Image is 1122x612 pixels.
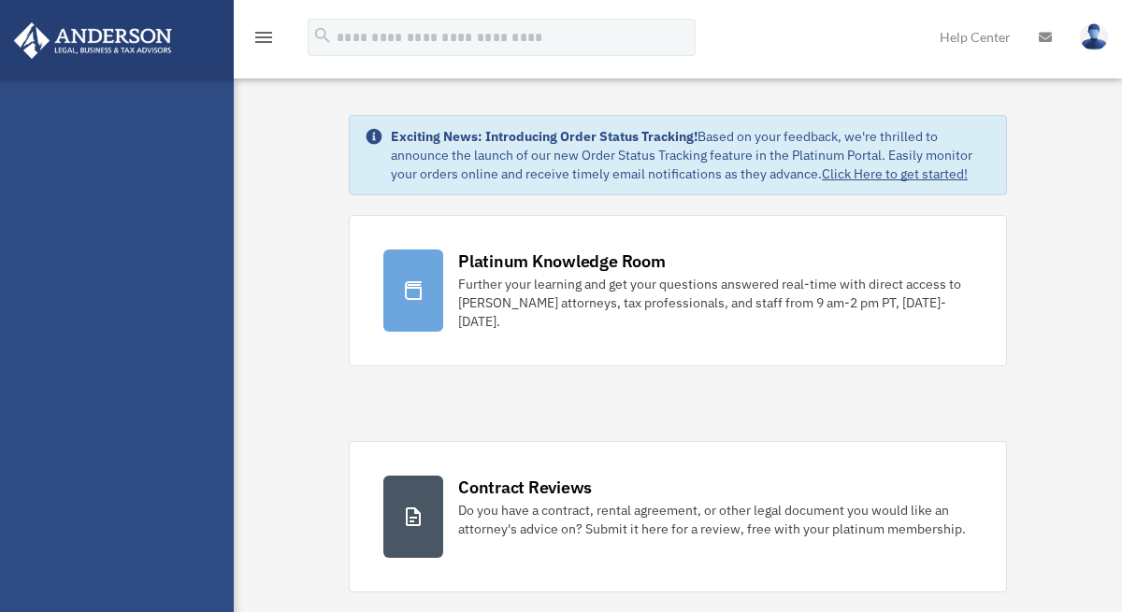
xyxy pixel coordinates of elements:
img: User Pic [1080,23,1108,50]
i: search [312,25,333,46]
a: Platinum Knowledge Room Further your learning and get your questions answered real-time with dire... [349,215,1007,366]
a: Click Here to get started! [822,165,968,182]
img: Anderson Advisors Platinum Portal [8,22,178,59]
a: Contract Reviews Do you have a contract, rental agreement, or other legal document you would like... [349,441,1007,592]
div: Platinum Knowledge Room [458,249,666,273]
i: menu [252,26,275,49]
div: Do you have a contract, rental agreement, or other legal document you would like an attorney's ad... [458,501,972,538]
a: menu [252,33,275,49]
div: Further your learning and get your questions answered real-time with direct access to [PERSON_NAM... [458,275,972,331]
div: Based on your feedback, we're thrilled to announce the launch of our new Order Status Tracking fe... [391,127,991,183]
div: Contract Reviews [458,476,592,499]
strong: Exciting News: Introducing Order Status Tracking! [391,128,698,145]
